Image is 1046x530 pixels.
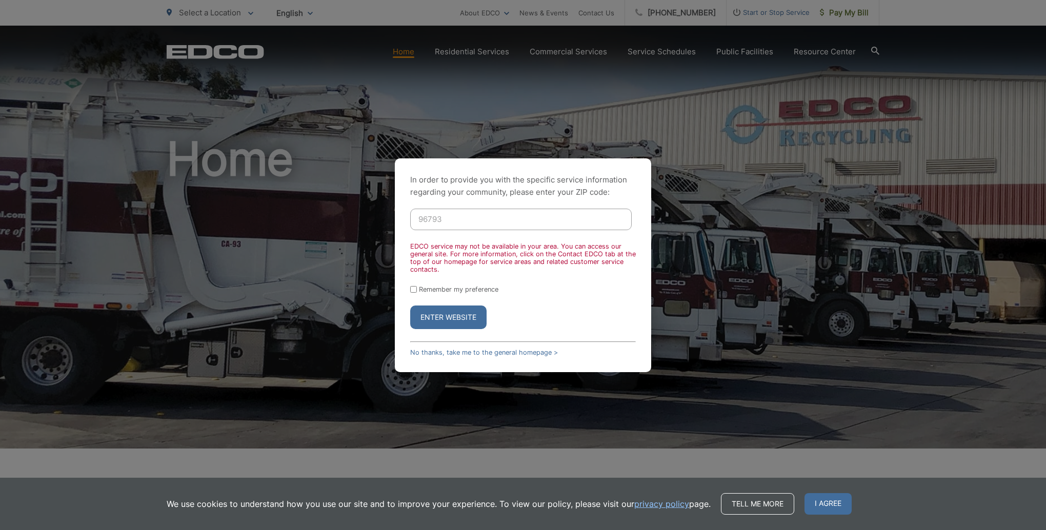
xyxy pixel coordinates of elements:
p: In order to provide you with the specific service information regarding your community, please en... [410,174,636,198]
input: Enter ZIP Code [410,209,632,230]
a: privacy policy [634,498,689,510]
span: I agree [804,493,852,515]
div: EDCO service may not be available in your area. You can access our general site. For more informa... [410,242,636,273]
button: Enter Website [410,305,487,329]
a: No thanks, take me to the general homepage > [410,349,558,356]
label: Remember my preference [419,286,498,293]
a: Tell me more [721,493,794,515]
p: We use cookies to understand how you use our site and to improve your experience. To view our pol... [167,498,711,510]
